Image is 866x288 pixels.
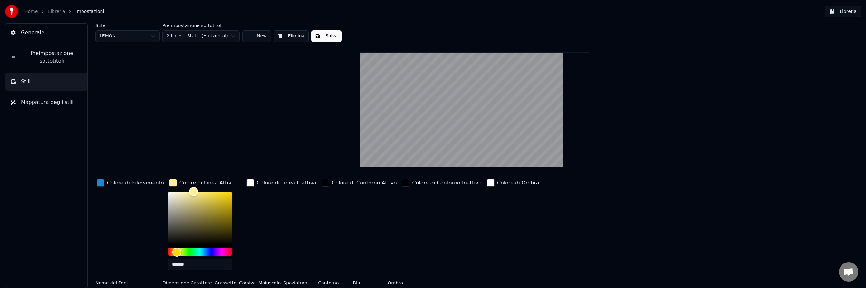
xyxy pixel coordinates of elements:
[48,8,65,15] a: Libreria
[486,178,541,188] button: Colore di Ombra
[162,23,240,28] label: Preimpostazione sottotitoli
[825,6,861,17] button: Libreria
[21,78,31,85] span: Stili
[400,178,483,188] button: Colore di Contorno Inattivo
[215,281,236,285] label: Grassetto
[95,178,165,188] button: Colore di Rilevamento
[162,281,212,285] label: Dimensione Carattere
[168,192,232,244] div: Color
[5,93,87,111] button: Mappatura degli stili
[95,23,160,28] label: Stile
[320,178,398,188] button: Colore di Contorno Attivo
[839,262,858,282] div: Aprire la chat
[245,178,318,188] button: Colore di Linea Inattiva
[5,44,87,70] button: Preimpostazione sottotitoli
[274,30,309,42] button: Elimina
[242,30,271,42] button: New
[5,5,18,18] img: youka
[21,98,74,106] span: Mappatura degli stili
[353,281,385,285] label: Blur
[107,179,164,187] div: Colore di Rilevamento
[497,179,539,187] div: Colore di Ombra
[21,29,44,36] span: Generale
[239,281,256,285] label: Corsivo
[168,248,232,256] div: Hue
[412,179,481,187] div: Colore di Contorno Inattivo
[311,30,342,42] button: Salva
[168,178,236,188] button: Colore di Linea Attiva
[24,8,38,15] a: Home
[24,8,104,15] nav: breadcrumb
[5,73,87,91] button: Stili
[22,49,82,65] span: Preimpostazione sottotitoli
[179,179,235,187] div: Colore di Linea Attiva
[283,281,315,285] label: Spaziatura
[258,281,281,285] label: Maiuscolo
[318,281,350,285] label: Contorno
[5,24,87,42] button: Generale
[257,179,316,187] div: Colore di Linea Inattiva
[388,281,420,285] label: Ombra
[75,8,104,15] span: Impostazioni
[95,281,160,285] label: Nome del Font
[332,179,397,187] div: Colore di Contorno Attivo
